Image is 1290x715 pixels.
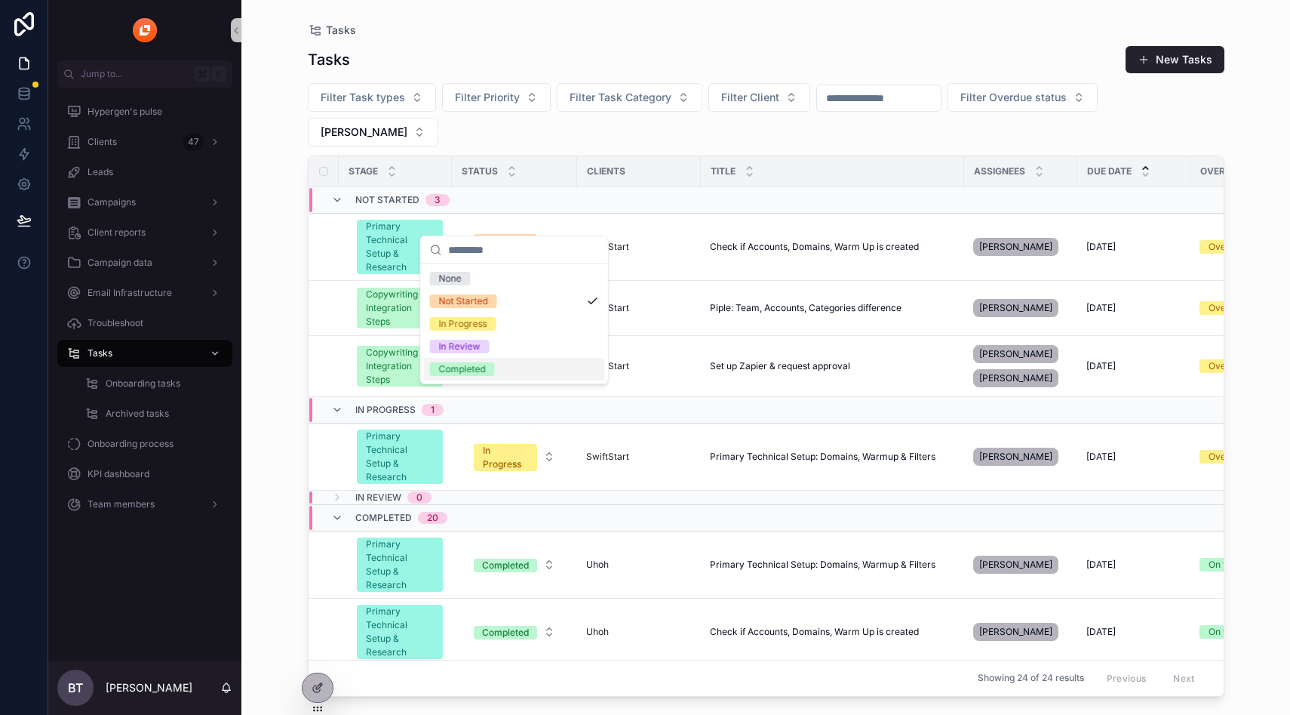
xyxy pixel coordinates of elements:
a: [PERSON_NAME][PERSON_NAME] [973,342,1068,390]
span: Tasks [326,23,356,38]
span: Onboarding tasks [106,378,180,390]
div: Overdue [1209,359,1245,373]
span: Assignees [974,165,1025,177]
span: Primary Technical Setup: Domains, Warmup & Filters [710,451,935,463]
span: Filter Task types [321,90,405,105]
a: Select Button [461,436,568,478]
span: Clients [587,165,625,177]
div: On time [1209,558,1242,572]
a: SwiftStart [586,451,629,463]
a: [PERSON_NAME] [973,296,1068,320]
a: Primary Technical Setup & Research [357,220,443,274]
a: Clients47 [57,128,232,156]
div: 0 [416,492,422,504]
span: [DATE] [1086,302,1116,314]
a: Uhoh [586,626,692,638]
a: Onboarding process [57,430,232,458]
div: Not Started [483,234,528,261]
a: Primary Technical Setup & Research [357,605,443,659]
a: [DATE] [1086,626,1181,638]
button: Select Button [462,551,567,578]
span: Campaigns [88,196,136,208]
span: Tasks [88,347,112,359]
span: Not Started [355,194,419,206]
span: Due date [1087,165,1132,177]
a: Tasks [308,23,356,38]
div: Completed [439,362,486,376]
a: Primary Technical Setup & Research [357,430,443,484]
span: Clients [88,136,117,148]
a: [PERSON_NAME] [973,620,1068,644]
a: Client reports [57,219,232,246]
span: Stage [349,165,378,177]
div: 47 [183,133,204,151]
span: [PERSON_NAME] [321,125,407,140]
button: Select Button [462,227,567,267]
a: Check if Accounts, Domains, Warm Up is created [710,241,955,253]
span: [PERSON_NAME] [979,626,1052,638]
div: Completed [482,626,529,639]
a: Archived tasks [75,400,232,427]
a: Select Button [461,226,568,268]
div: None [439,272,462,285]
a: Uhoh [586,559,692,571]
span: In Review [355,492,401,504]
div: Primary Technical Setup & Research [366,605,434,659]
div: 20 [427,512,438,524]
button: Select Button [557,83,702,112]
div: Overdue [1209,450,1245,464]
div: 3 [435,194,441,206]
a: [DATE] [1086,241,1181,253]
a: Primary Technical Setup & Research [357,538,443,592]
button: New Tasks [1126,46,1224,73]
div: scrollable content [48,88,241,538]
div: Overdue [1209,301,1245,315]
a: Tasks [57,340,232,367]
a: [PERSON_NAME] [973,235,1068,259]
span: Email Infrastructure [88,287,172,299]
span: Set up Zapier & request approval [710,360,850,372]
span: [DATE] [1086,360,1116,372]
button: Select Button [708,83,810,112]
a: Email Infrastructure [57,279,232,307]
span: [PERSON_NAME] [979,559,1052,571]
span: Status [462,165,498,177]
span: Troubleshoot [88,317,143,329]
span: Onboarding process [88,438,174,450]
a: [DATE] [1086,302,1181,314]
span: [PERSON_NAME] [979,348,1052,360]
a: Set up Zapier & request approval [710,360,955,372]
span: [PERSON_NAME] [979,451,1052,463]
div: Completed [482,559,529,572]
span: Check if Accounts, Domains, Warm Up is created [710,241,919,253]
span: [PERSON_NAME] [979,372,1052,384]
a: Select Button [461,550,568,579]
span: Filter Client [721,90,779,105]
p: [PERSON_NAME] [106,680,192,695]
span: [PERSON_NAME] [979,302,1052,314]
div: Copywriting & Integration Steps [366,288,434,328]
img: App logo [133,18,157,42]
span: Hypergen's pulse [88,106,162,118]
a: [DATE] [1086,559,1181,571]
span: Overdue status [1200,165,1282,177]
a: Primary Technical Setup: Domains, Warmup & Filters [710,451,955,463]
span: In Progress [355,404,416,416]
span: Leads [88,166,113,178]
span: [DATE] [1086,451,1116,463]
span: Completed [355,512,412,524]
a: SwiftStart [586,360,692,372]
a: Uhoh [586,559,609,571]
a: Select Button [461,618,568,646]
a: KPI dashboard [57,461,232,488]
button: Select Button [308,118,438,146]
span: Uhoh [586,626,609,638]
div: Primary Technical Setup & Research [366,538,434,592]
button: Select Button [442,83,551,112]
button: Select Button [462,618,567,646]
span: Client reports [88,227,146,239]
button: Select Button [948,83,1098,112]
span: Check if Accounts, Domains, Warm Up is created [710,626,919,638]
a: [DATE] [1086,360,1181,372]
